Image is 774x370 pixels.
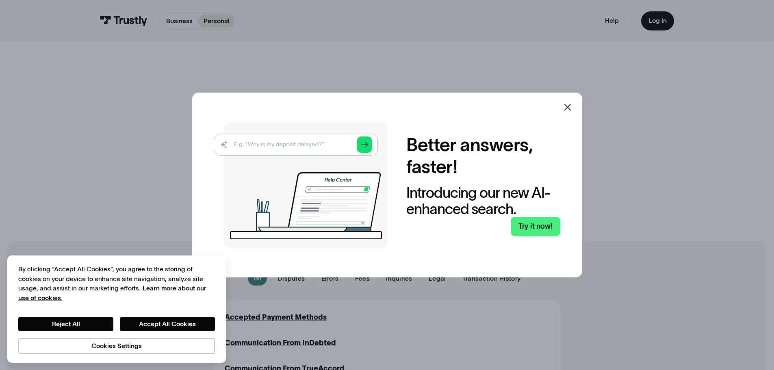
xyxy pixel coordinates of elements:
[18,264,215,353] div: Privacy
[406,185,560,217] div: Introducing our new AI-enhanced search.
[18,264,215,303] div: By clicking “Accept All Cookies”, you agree to the storing of cookies on your device to enhance s...
[511,217,560,236] a: Try it now!
[7,255,226,363] div: Cookie banner
[406,134,560,178] h2: Better answers, faster!
[18,317,113,331] button: Reject All
[120,317,215,331] button: Accept All Cookies
[18,338,215,354] button: Cookies Settings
